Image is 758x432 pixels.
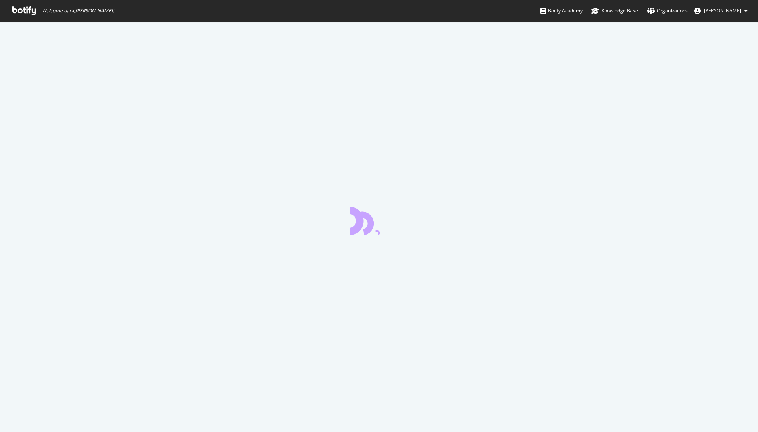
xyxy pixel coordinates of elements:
[42,8,114,14] span: Welcome back, [PERSON_NAME] !
[350,206,408,235] div: animation
[591,7,638,15] div: Knowledge Base
[704,7,741,14] span: Anja Alling
[688,4,754,17] button: [PERSON_NAME]
[647,7,688,15] div: Organizations
[540,7,583,15] div: Botify Academy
